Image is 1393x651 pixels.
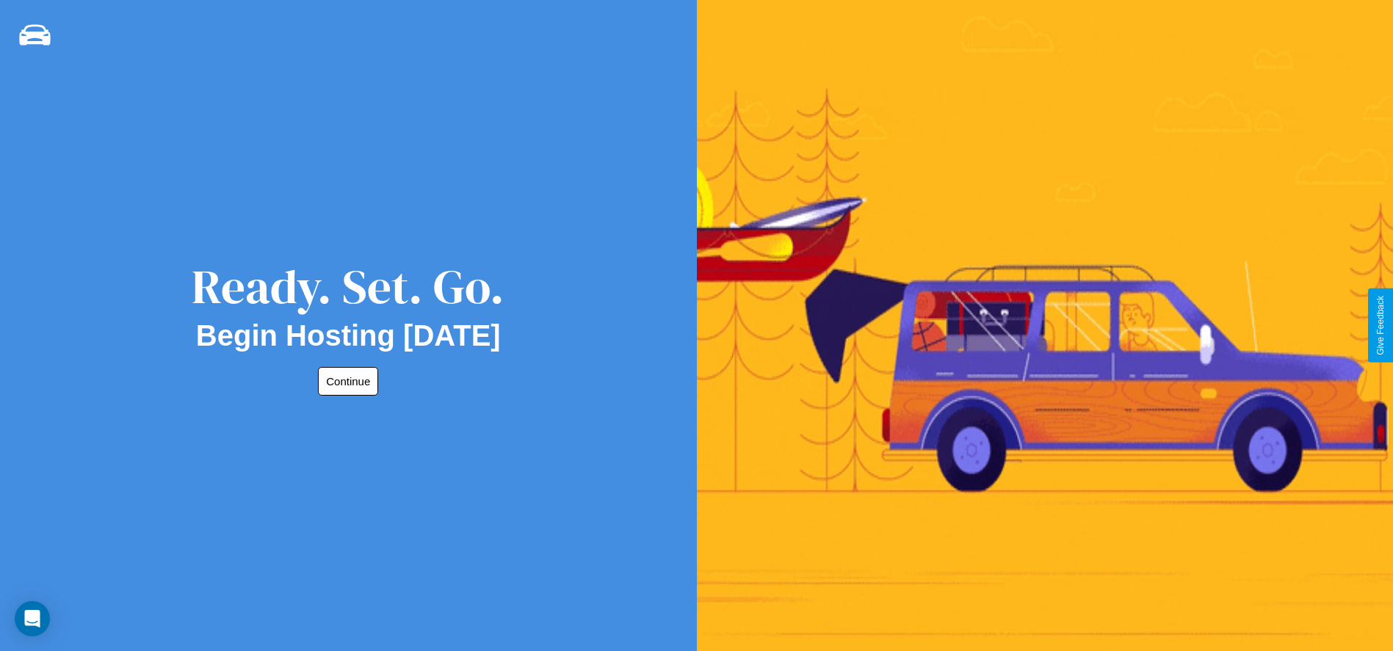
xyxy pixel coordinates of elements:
[1375,296,1386,355] div: Give Feedback
[318,367,378,396] button: Continue
[15,601,50,636] div: Open Intercom Messenger
[192,254,504,319] div: Ready. Set. Go.
[196,319,501,352] h2: Begin Hosting [DATE]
